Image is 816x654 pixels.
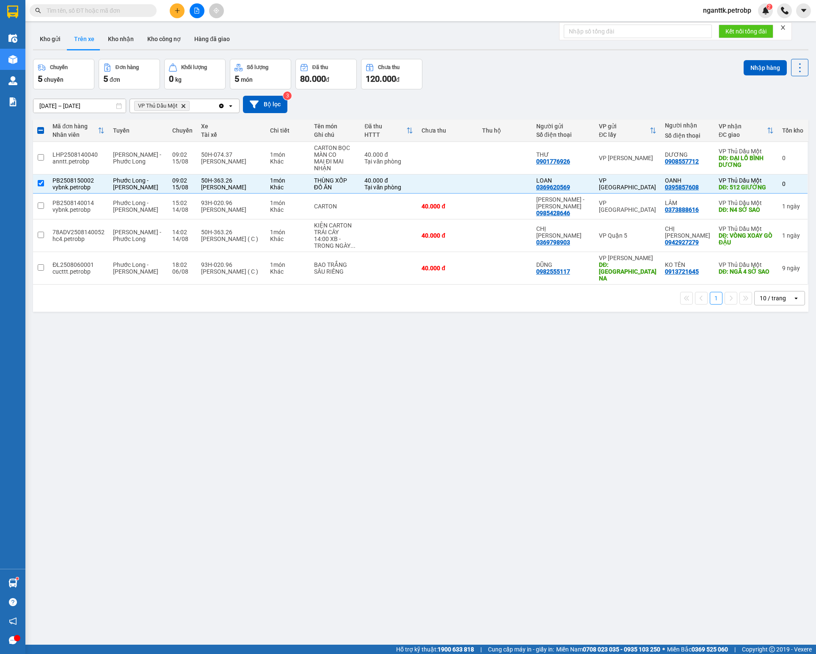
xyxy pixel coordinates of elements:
[172,158,193,165] div: 15/08
[719,177,774,184] div: VP Thủ Dầu Một
[172,236,193,242] div: 14/08
[719,206,774,213] div: DĐ: N4 SỞ SAO
[536,131,590,138] div: Số điện thoại
[366,74,396,84] span: 120.000
[599,255,656,261] div: VP [PERSON_NAME]
[314,261,356,275] div: BAO TRẮNG SẦU RIÊNG
[113,151,161,165] span: [PERSON_NAME] - Phước Long
[488,645,554,654] span: Cung cấp máy in - giấy in:
[780,25,786,30] span: close
[172,177,193,184] div: 09:02
[50,64,68,70] div: Chuyến
[52,236,105,242] div: hc4.petrobp
[744,60,787,75] button: Nhập hàng
[665,132,710,139] div: Số điện thoại
[361,59,422,89] button: Chưa thu120.000đ
[174,8,180,14] span: plus
[314,131,356,138] div: Ghi chú
[47,6,146,15] input: Tìm tên, số ĐT hoặc mã đơn
[8,55,17,64] img: warehouse-icon
[781,7,788,14] img: phone-icon
[662,648,665,651] span: ⚪️
[719,184,774,191] div: DĐ: 512 GIƯỜNG
[787,232,800,239] span: ngày
[782,127,803,134] div: Tồn kho
[364,131,406,138] div: HTTT
[187,29,237,49] button: Hàng đã giao
[314,222,356,236] div: KIỆN CARTON TRÁI CÂY
[782,265,803,272] div: 9
[283,91,292,100] sup: 3
[378,64,400,70] div: Chưa thu
[52,123,98,130] div: Mã đơn hàng
[33,29,67,49] button: Kho gửi
[201,177,262,184] div: 50H-363.26
[99,59,160,89] button: Đơn hàng5đơn
[396,645,474,654] span: Hỗ trợ kỹ thuật:
[101,29,141,49] button: Kho nhận
[719,155,774,168] div: DĐ: ĐẠI LÔ BÌNH DƯƠNG
[314,144,356,158] div: CARTON BỌC MÀN CO
[218,103,225,109] svg: Clear all
[665,151,710,158] div: DƯƠNG
[52,268,105,275] div: cucttt.petrobp
[665,268,699,275] div: 0913721645
[201,184,262,191] div: [PERSON_NAME]
[270,184,306,191] div: Khác
[234,74,239,84] span: 5
[314,203,356,210] div: CARTON
[766,4,772,10] sup: 2
[52,206,105,213] div: vybnk.petrobp
[247,64,268,70] div: Số lượng
[725,27,766,36] span: Kết nối tổng đài
[201,229,262,236] div: 50H-363.26
[8,97,17,106] img: solution-icon
[52,229,105,236] div: 78ADV2508140052
[782,180,803,187] div: 0
[227,103,234,109] svg: open
[583,646,660,653] strong: 0708 023 035 - 0935 103 250
[190,3,204,18] button: file-add
[396,76,400,83] span: đ
[169,74,174,84] span: 0
[52,131,98,138] div: Nhân viên
[665,206,699,213] div: 0373888616
[201,158,262,165] div: [PERSON_NAME]
[536,177,590,184] div: LOAN
[270,151,306,158] div: 1 món
[9,636,17,644] span: message
[314,123,356,130] div: Tên món
[364,184,413,191] div: Tại văn phòng
[8,579,17,587] img: warehouse-icon
[796,3,811,18] button: caret-down
[270,200,306,206] div: 1 món
[536,261,590,268] div: DŨNG
[350,242,356,249] span: ...
[692,646,728,653] strong: 0369 525 060
[134,101,190,111] span: VP Thủ Dầu Một, close by backspace
[52,151,105,158] div: LHP2508140040
[113,127,164,134] div: Tuyến
[719,232,774,246] div: DĐ: VÒNG XOAY GÒ ĐẬU
[599,155,656,161] div: VP [PERSON_NAME]
[201,131,262,138] div: Tài xế
[696,5,758,16] span: nganttk.petrobp
[52,261,105,268] div: ĐL2508060001
[536,225,590,239] div: CHỊ HÀ
[172,200,193,206] div: 15:02
[665,122,710,129] div: Người nhận
[67,29,101,49] button: Trên xe
[556,645,660,654] span: Miền Nam
[762,7,769,14] img: icon-new-feature
[175,76,182,83] span: kg
[141,29,187,49] button: Kho công nợ
[201,206,262,213] div: [PERSON_NAME]
[782,155,803,161] div: 0
[48,119,109,142] th: Toggle SortBy
[172,184,193,191] div: 15/08
[314,177,356,191] div: THÙNG XỐP ĐỒ ĂN
[714,119,778,142] th: Toggle SortBy
[768,4,771,10] span: 2
[270,206,306,213] div: Khác
[599,261,656,282] div: DĐ: CHỢ BÙ NA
